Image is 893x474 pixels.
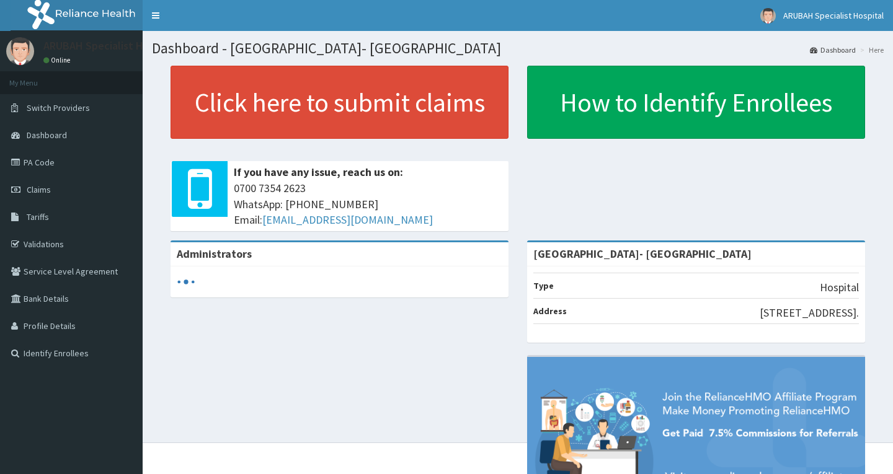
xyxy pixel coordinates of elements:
a: [EMAIL_ADDRESS][DOMAIN_NAME] [262,213,433,227]
span: Switch Providers [27,102,90,113]
span: Claims [27,184,51,195]
b: Address [533,305,567,317]
img: User Image [6,37,34,65]
p: Hospital [820,279,859,296]
span: Tariffs [27,211,49,222]
b: Type [533,280,554,291]
span: ARUBAH Specialist Hospital [783,10,884,21]
img: User Image [760,8,776,24]
a: Online [43,56,73,64]
b: If you have any issue, reach us on: [234,165,403,179]
p: [STREET_ADDRESS]. [760,305,859,321]
b: Administrators [177,247,252,261]
a: Click here to submit claims [171,66,509,139]
li: Here [857,45,884,55]
a: How to Identify Enrollees [527,66,865,139]
span: Dashboard [27,129,67,141]
strong: [GEOGRAPHIC_DATA]- [GEOGRAPHIC_DATA] [533,247,752,261]
span: 0700 7354 2623 WhatsApp: [PHONE_NUMBER] Email: [234,180,502,228]
a: Dashboard [810,45,856,55]
p: ARUBAH Specialist Hospital [43,40,177,51]
h1: Dashboard - [GEOGRAPHIC_DATA]- [GEOGRAPHIC_DATA] [152,40,884,56]
svg: audio-loading [177,273,195,291]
